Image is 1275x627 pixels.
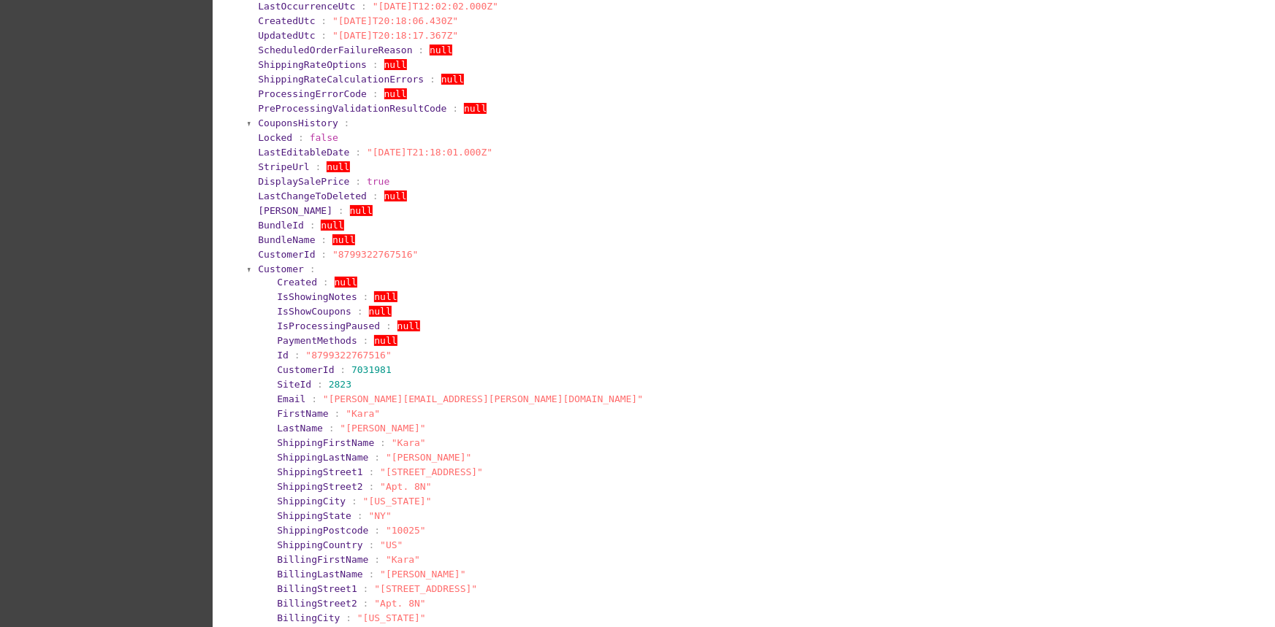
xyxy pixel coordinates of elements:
[258,118,338,128] span: CouponsHistory
[277,481,362,492] span: ShippingStreet2
[380,539,403,550] span: "US"
[363,583,369,594] span: :
[386,452,471,463] span: "[PERSON_NAME]"
[374,583,477,594] span: "[STREET_ADDRESS]"
[392,437,426,448] span: "Kara"
[374,598,425,609] span: "Apt. 8N"
[258,88,367,99] span: ProcessingErrorCode
[332,234,355,245] span: null
[321,15,327,26] span: :
[321,234,327,245] span: :
[258,249,315,260] span: CustomerId
[277,612,340,623] span: BillingCity
[380,569,465,580] span: "[PERSON_NAME]"
[258,264,304,274] span: Customer
[277,320,380,331] span: IsProcessingPaused
[277,364,334,375] span: CustomerId
[380,437,386,448] span: :
[363,291,369,302] span: :
[350,205,373,216] span: null
[332,249,418,260] span: "8799322767516"
[386,554,420,565] span: "Kara"
[277,452,368,463] span: ShippingLastName
[430,45,452,55] span: null
[258,205,332,216] span: [PERSON_NAME]
[367,176,389,187] span: true
[294,350,300,361] span: :
[310,264,316,274] span: :
[384,191,407,201] span: null
[277,525,368,536] span: ShippingPostcode
[340,364,346,375] span: :
[369,481,375,492] span: :
[277,466,362,477] span: ShippingStreet1
[369,539,375,550] span: :
[277,277,317,288] span: Created
[258,15,315,26] span: CreatedUtc
[323,277,329,288] span: :
[298,132,304,143] span: :
[321,30,327,41] span: :
[363,496,432,507] span: "[US_STATE]"
[258,176,349,187] span: DisplaySalePrice
[374,525,380,536] span: :
[369,306,392,317] span: null
[311,393,317,404] span: :
[332,30,458,41] span: "[DATE]T20:18:17.367Z"
[258,45,412,55] span: ScheduledOrderFailureReason
[277,379,311,390] span: SiteId
[277,350,289,361] span: Id
[277,306,351,317] span: IsShowCoupons
[373,59,378,70] span: :
[340,423,425,434] span: "[PERSON_NAME]"
[430,74,435,85] span: :
[363,598,369,609] span: :
[277,569,362,580] span: BillingLastName
[310,220,316,231] span: :
[335,277,357,288] span: null
[277,539,362,550] span: ShippingCountry
[258,234,315,245] span: BundleName
[369,466,375,477] span: :
[329,379,351,390] span: 2823
[335,408,340,419] span: :
[323,393,643,404] span: "[PERSON_NAME][EMAIL_ADDRESS][PERSON_NAME][DOMAIN_NAME]"
[258,147,349,158] span: LastEditableDate
[327,161,349,172] span: null
[310,132,338,143] span: false
[374,335,397,346] span: null
[277,291,357,302] span: IsShowingNotes
[329,423,335,434] span: :
[369,510,392,521] span: "NY"
[367,147,492,158] span: "[DATE]T21:18:01.000Z"
[384,59,407,70] span: null
[258,161,309,172] span: StripeUrl
[277,408,328,419] span: FirstName
[317,379,323,390] span: :
[363,335,369,346] span: :
[277,335,357,346] span: PaymentMethods
[346,612,351,623] span: :
[355,176,361,187] span: :
[277,393,305,404] span: Email
[361,1,367,12] span: :
[418,45,424,55] span: :
[277,510,351,521] span: ShippingState
[277,598,357,609] span: BillingStreet2
[344,118,350,128] span: :
[258,191,367,201] span: LastChangeToDeleted
[258,74,424,85] span: ShippingRateCalculationErrors
[258,1,355,12] span: LastOccurrenceUtc
[373,88,378,99] span: :
[397,320,420,331] span: null
[258,132,292,143] span: Locked
[277,554,368,565] span: BillingFirstName
[277,496,346,507] span: ShippingCity
[258,220,304,231] span: BundleId
[373,191,378,201] span: :
[338,205,344,216] span: :
[384,88,407,99] span: null
[452,103,458,114] span: :
[374,291,397,302] span: null
[258,103,446,114] span: PreProcessingValidationResultCode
